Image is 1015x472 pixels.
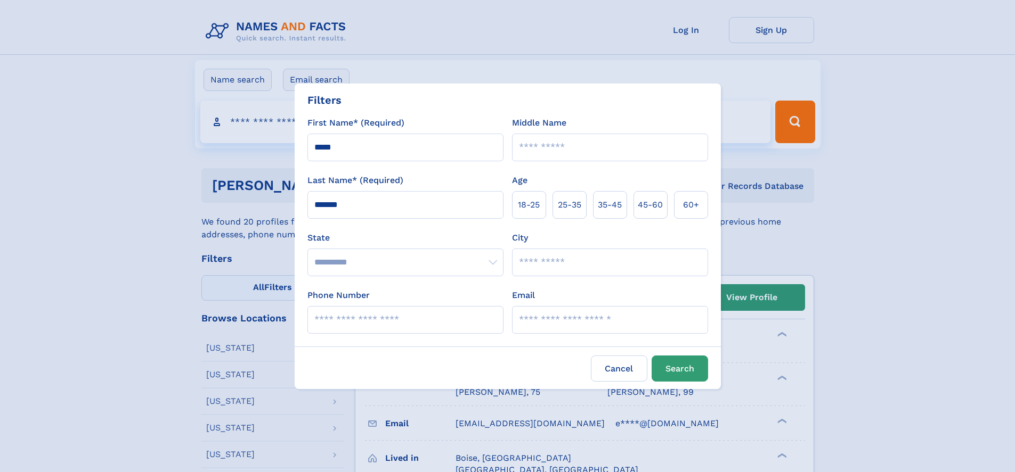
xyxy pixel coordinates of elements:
span: 60+ [683,198,699,211]
label: Cancel [591,355,647,382]
span: 45‑60 [638,198,663,211]
label: Phone Number [307,289,370,302]
label: First Name* (Required) [307,117,404,129]
label: Last Name* (Required) [307,174,403,187]
div: Filters [307,92,342,108]
label: Middle Name [512,117,566,129]
label: State [307,231,504,244]
label: City [512,231,528,244]
label: Email [512,289,535,302]
span: 35‑45 [598,198,622,211]
button: Search [652,355,708,382]
label: Age [512,174,527,187]
span: 18‑25 [518,198,540,211]
span: 25‑35 [558,198,581,211]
